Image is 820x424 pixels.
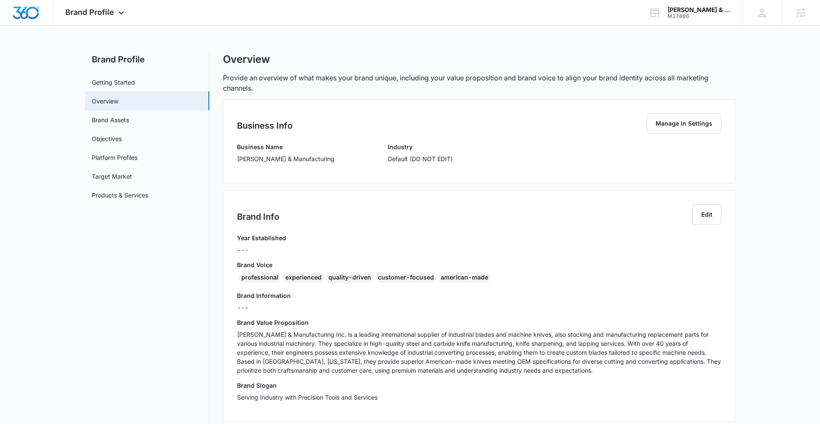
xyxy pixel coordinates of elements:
[438,272,491,283] div: american-made
[237,233,286,242] h3: Year Established
[692,204,721,225] button: Edit
[388,142,453,151] h3: Industry
[92,134,122,143] a: Objectives
[237,260,721,269] h3: Brand Voice
[237,303,721,312] p: ---
[237,245,286,254] p: ---
[92,78,135,87] a: Getting Started
[92,191,148,200] a: Products & Services
[237,393,721,402] p: Serving Industry with Precision Tools and Services
[237,154,334,163] p: [PERSON_NAME] & Manufacturing
[65,8,114,17] span: Brand Profile
[85,53,209,66] h2: Brand Profile
[237,119,293,132] h2: Business Info
[237,318,721,327] h3: Brand Value Proposition
[223,73,735,93] p: Provide an overview of what makes your brand unique, including your value proposition and brand v...
[237,210,279,223] h2: Brand Info
[237,142,334,151] h3: Business Name
[647,113,721,134] button: Manage in Settings
[237,381,721,390] h3: Brand Slogan
[283,272,324,283] div: experienced
[237,330,721,375] p: [PERSON_NAME] & Manufacturing Inc. is a leading international supplier of industrial blades and m...
[92,153,138,162] a: Platform Profiles
[668,13,730,19] div: account id
[92,115,129,124] a: Brand Assets
[326,272,374,283] div: quality-driven
[92,172,132,181] a: Target Market
[223,53,270,66] h1: Overview
[92,97,118,106] a: Overview
[375,272,436,283] div: customer-focused
[239,272,281,283] div: professional
[388,154,453,163] p: Default (DO NOT EDIT)
[668,6,730,13] div: account name
[237,291,721,300] h3: Brand Information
